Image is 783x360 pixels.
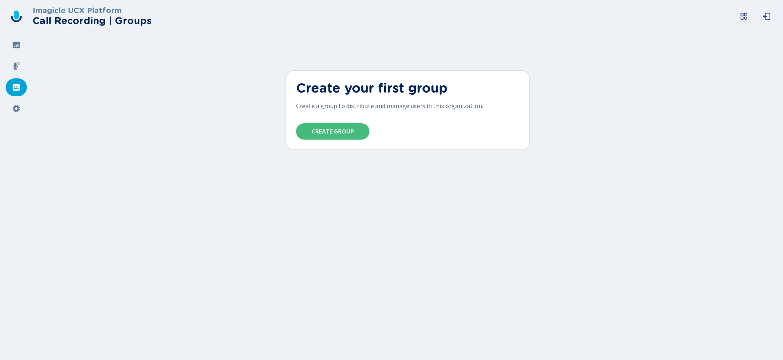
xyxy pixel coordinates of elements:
div: Dashboard [6,36,27,54]
h1: Create your first group [296,81,520,96]
svg: dashboard-filled [12,41,20,49]
svg: mic-fill [12,62,20,70]
div: Groups [6,78,27,96]
h2: Call Recording | Groups [33,15,152,27]
button: Create Group [296,123,369,140]
div: Settings [6,100,27,118]
span: Create a group to distribute and manage users in this organization. [296,102,483,110]
div: Recordings [6,57,27,75]
svg: groups-filled [12,83,20,91]
h3: Imagicle UCX Platform [33,6,152,15]
span: Create Group [312,128,354,135]
svg: box-arrow-left [763,12,771,20]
